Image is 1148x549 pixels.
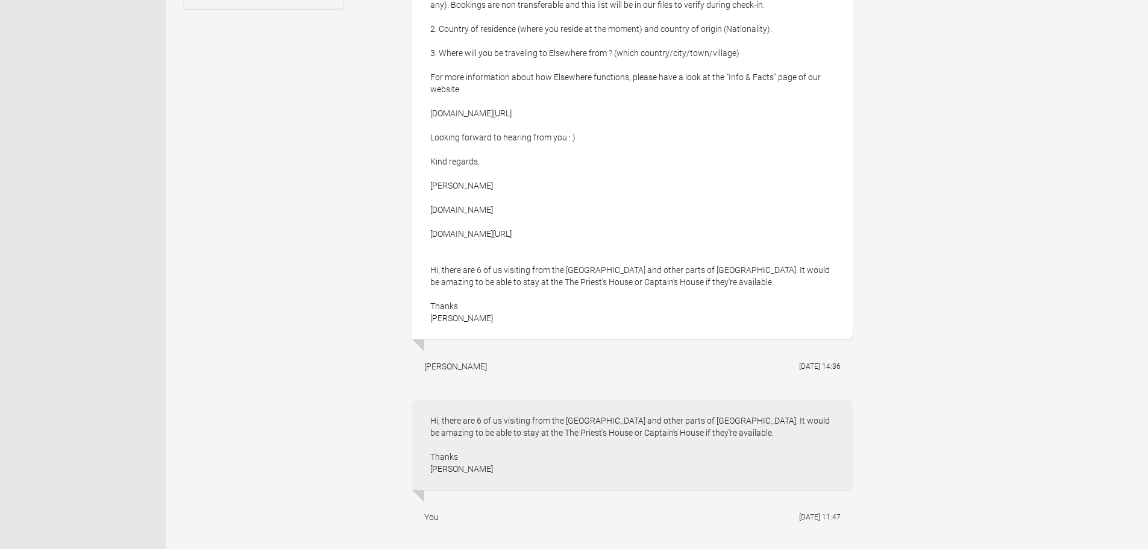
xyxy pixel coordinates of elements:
flynt-date-display: [DATE] 14:36 [799,362,841,371]
div: [PERSON_NAME] [424,360,487,372]
div: You [424,511,439,523]
flynt-date-display: [DATE] 11:47 [799,513,841,521]
div: Hi, there are 6 of us visiting from the [GEOGRAPHIC_DATA] and other parts of [GEOGRAPHIC_DATA]. I... [412,400,853,490]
